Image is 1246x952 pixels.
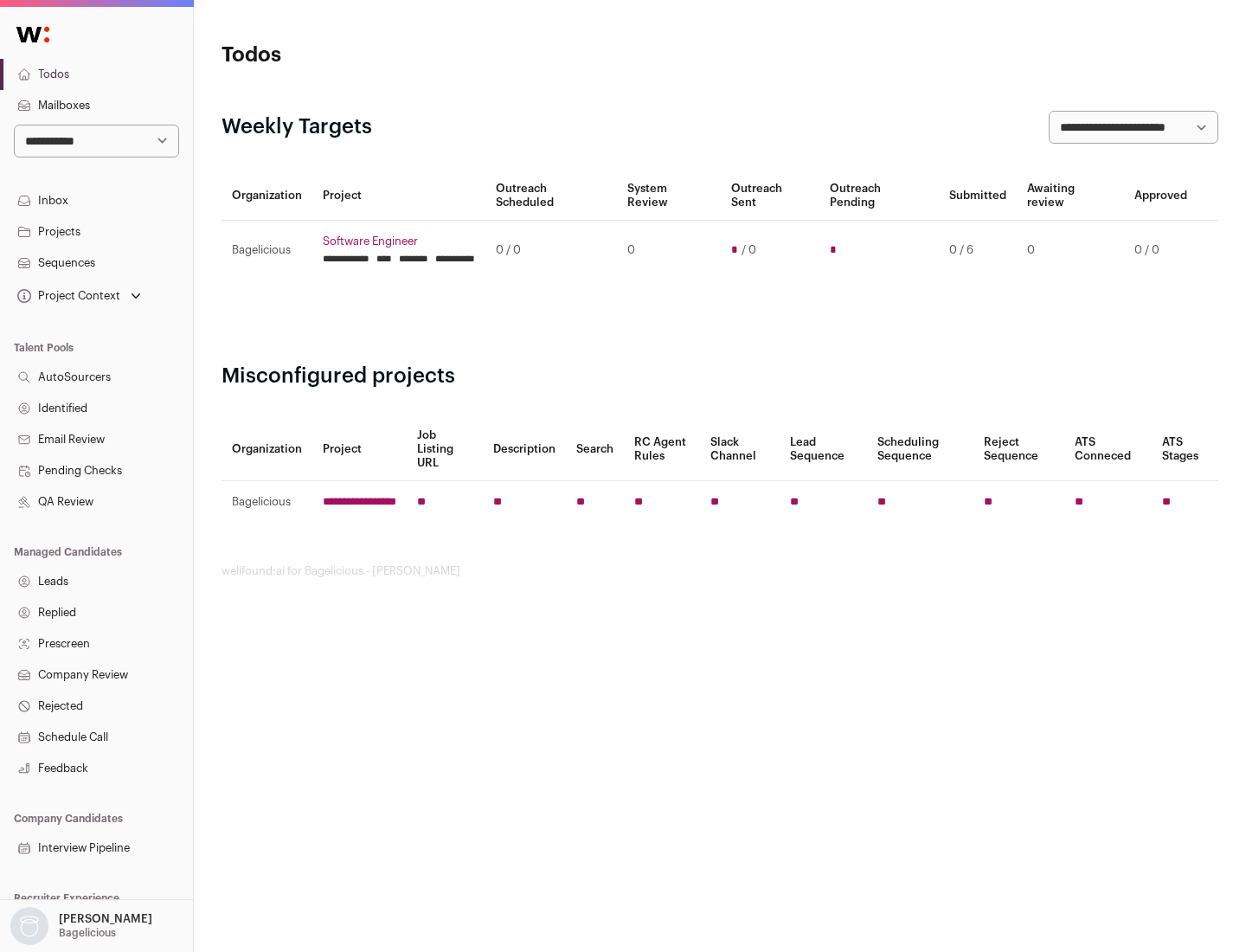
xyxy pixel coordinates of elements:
button: Open dropdown [7,907,156,945]
th: Lead Sequence [780,418,867,481]
th: Submitted [939,171,1017,221]
h2: Weekly Targets [222,113,372,141]
th: Reject Sequence [973,418,1065,481]
td: 0 [1017,221,1124,280]
th: Organization [222,418,312,481]
div: Project Context [14,289,120,303]
p: Bagelicious [59,926,116,940]
th: Approved [1124,171,1198,221]
p: [PERSON_NAME] [59,912,152,926]
td: Bagelicious [222,221,312,280]
h2: Misconfigured projects [222,363,1218,390]
img: Wellfound [7,17,59,52]
img: nopic.png [10,907,48,945]
td: 0 / 0 [485,221,617,280]
footer: wellfound:ai for Bagelicious - [PERSON_NAME] [222,564,1218,578]
td: 0 / 6 [939,221,1017,280]
button: Open dropdown [14,284,145,308]
th: Outreach Sent [721,171,820,221]
th: Project [312,171,485,221]
th: Organization [222,171,312,221]
th: Description [483,418,566,481]
th: ATS Conneced [1064,418,1151,481]
th: RC Agent Rules [624,418,699,481]
th: Outreach Scheduled [485,171,617,221]
a: Software Engineer [323,235,475,248]
h1: Todos [222,42,554,69]
th: Project [312,418,407,481]
th: Scheduling Sequence [867,418,973,481]
th: ATS Stages [1152,418,1218,481]
th: Job Listing URL [407,418,483,481]
th: System Review [617,171,720,221]
th: Search [566,418,624,481]
th: Outreach Pending [819,171,938,221]
td: Bagelicious [222,481,312,524]
td: 0 [617,221,720,280]
td: 0 / 0 [1124,221,1198,280]
span: / 0 [742,243,756,257]
th: Slack Channel [700,418,780,481]
th: Awaiting review [1017,171,1124,221]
